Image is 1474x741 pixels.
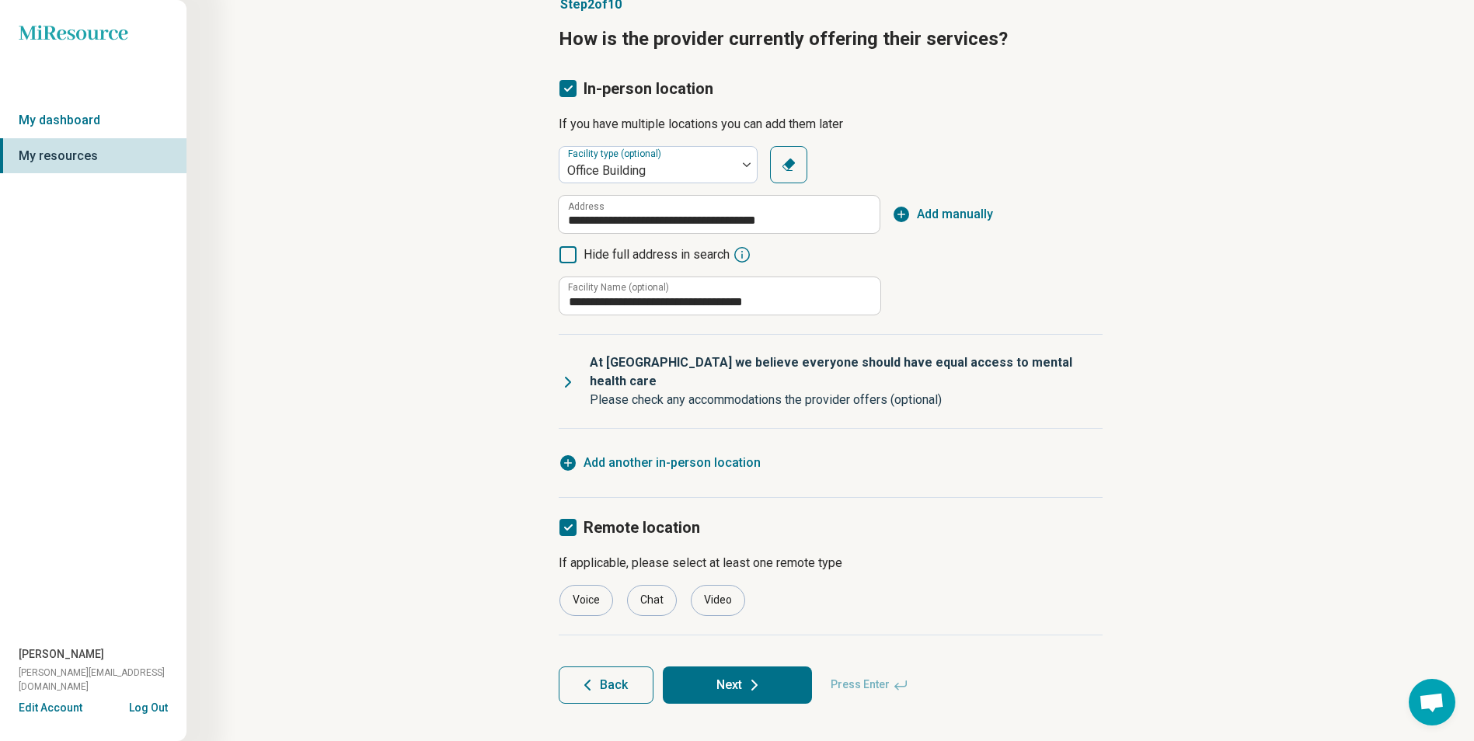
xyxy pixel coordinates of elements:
p: If applicable, please select at least one remote type [559,554,1103,572]
p: Please check any accommodations the provider offers (optional) [590,391,1090,409]
summary: At [GEOGRAPHIC_DATA] we believe everyone should have equal access to mental health carePlease che... [559,335,1103,428]
p: If you have multiple locations you can add them later [559,115,1103,134]
label: Address [568,202,605,211]
span: Remote location [584,518,700,537]
span: Add another in-person location [584,454,761,472]
div: Chat [627,585,677,616]
span: Add manually [917,205,993,224]
button: Add manually [892,205,993,224]
button: Edit Account [19,700,82,716]
button: Back [559,666,653,704]
span: [PERSON_NAME] [19,646,104,663]
span: Back [600,679,628,691]
button: Log Out [129,700,168,712]
label: Facility Name (optional) [568,283,669,292]
button: Next [663,666,812,704]
span: [PERSON_NAME][EMAIL_ADDRESS][DOMAIN_NAME] [19,666,186,694]
p: How is the provider currently offering their services? [559,26,1103,53]
div: Open chat [1409,679,1455,725]
p: At [GEOGRAPHIC_DATA] we believe everyone should have equal access to mental health care [590,353,1090,391]
span: In-person location [584,79,713,98]
span: Hide full address in search [584,245,730,264]
span: Press Enter [821,666,918,704]
div: Voice [559,585,613,616]
label: Facility type (optional) [568,148,664,159]
div: Video [691,585,745,616]
button: Add another in-person location [559,454,761,472]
